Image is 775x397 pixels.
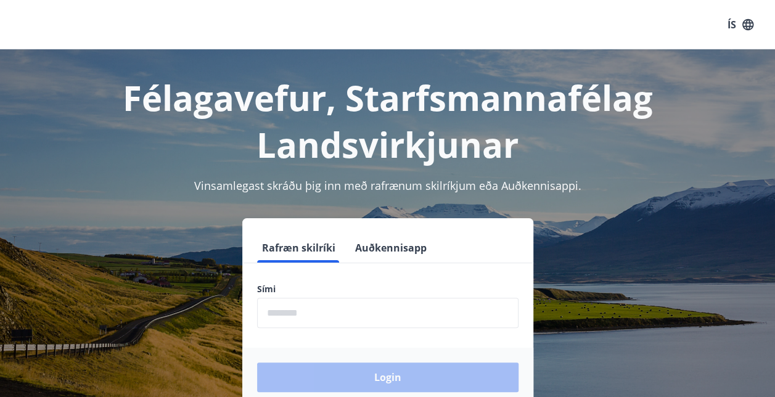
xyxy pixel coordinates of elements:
button: Auðkennisapp [350,233,432,263]
button: Rafræn skilríki [257,233,340,263]
span: Vinsamlegast skráðu þig inn með rafrænum skilríkjum eða Auðkennisappi. [194,178,581,193]
h1: Félagavefur, Starfsmannafélag Landsvirkjunar [15,74,760,168]
button: ÍS [721,14,760,36]
label: Sími [257,283,519,295]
